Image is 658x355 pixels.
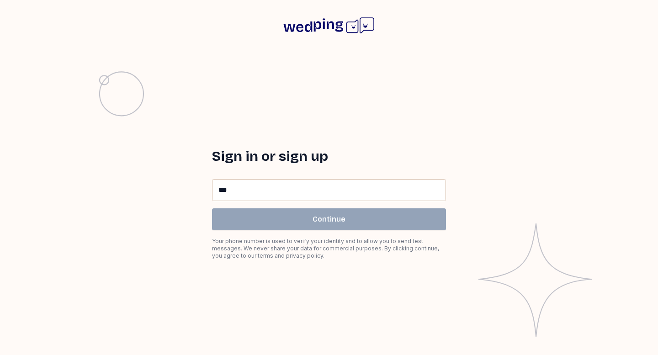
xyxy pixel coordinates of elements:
[212,238,446,260] div: Your phone number is used to verify your identity and to allow you to send test messages. We neve...
[212,208,446,230] button: Continue
[286,252,323,259] a: privacy policy
[212,148,446,164] h1: Sign in or sign up
[258,252,273,259] a: terms
[313,214,345,225] span: Continue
